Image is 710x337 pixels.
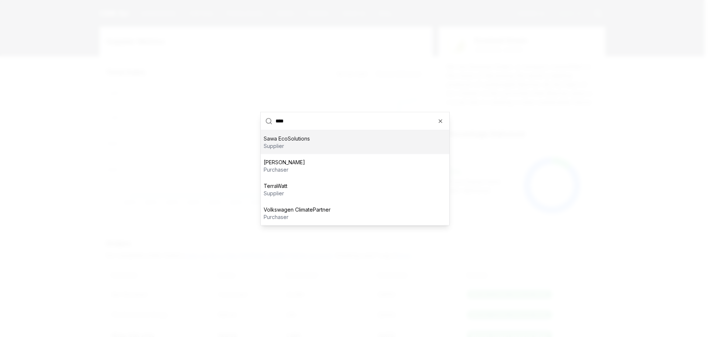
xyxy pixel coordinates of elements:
p: supplier [264,142,310,149]
p: supplier [264,189,287,197]
p: TerraWatt [264,182,287,189]
p: [PERSON_NAME] [264,158,305,166]
p: purchaser [264,213,331,220]
p: purchaser [264,166,305,173]
p: Sawa EcoSolutions [264,135,310,142]
p: Volkswagen ClimatePartner [264,206,331,213]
